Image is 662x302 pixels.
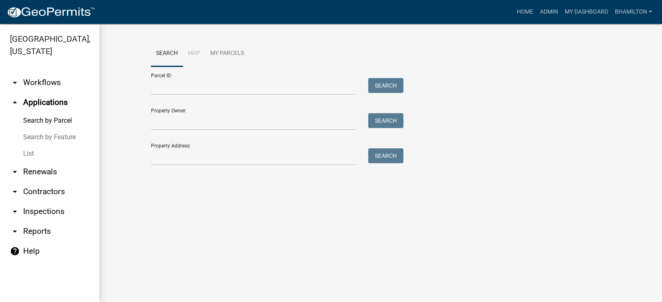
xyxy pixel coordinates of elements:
i: help [10,246,20,256]
button: Search [368,148,403,163]
i: arrow_drop_down [10,187,20,197]
i: arrow_drop_up [10,97,20,107]
a: My Dashboard [561,4,612,20]
i: arrow_drop_down [10,207,20,216]
i: arrow_drop_down [10,226,20,236]
a: bhamilton [612,4,655,20]
i: arrow_drop_down [10,78,20,88]
i: arrow_drop_down [10,167,20,177]
button: Search [368,78,403,93]
button: Search [368,113,403,128]
a: Search [151,40,183,67]
a: My Parcels [205,40,249,67]
a: Admin [537,4,561,20]
a: Home [513,4,537,20]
